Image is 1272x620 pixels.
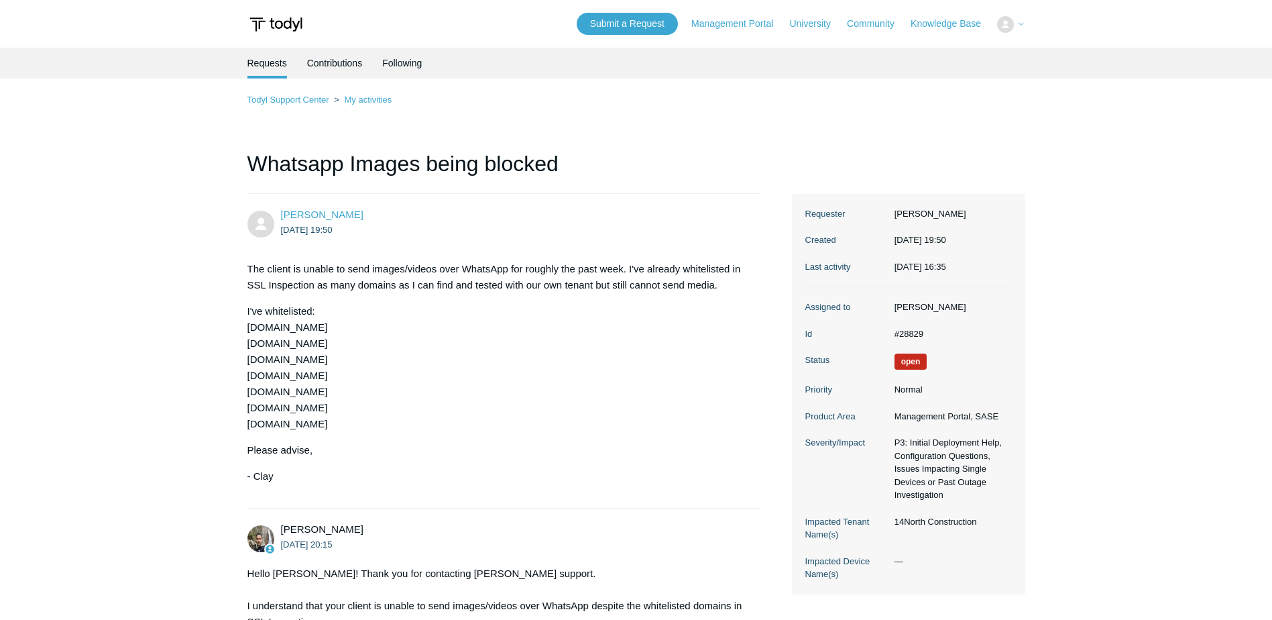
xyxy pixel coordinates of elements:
[888,207,1012,221] dd: [PERSON_NAME]
[805,555,888,581] dt: Impacted Device Name(s)
[247,95,332,105] li: Todyl Support Center
[331,95,392,105] li: My activities
[805,436,888,450] dt: Severity/Impact
[805,327,888,341] dt: Id
[577,13,678,35] a: Submit a Request
[307,48,363,79] a: Contributions
[805,260,888,274] dt: Last activity
[888,383,1012,397] dd: Normal
[281,209,363,220] a: [PERSON_NAME]
[847,17,908,31] a: Community
[247,261,748,293] p: The client is unable to send images/videos over WhatsApp for roughly the past week. I've already ...
[344,95,392,105] a: My activities
[382,48,422,79] a: Following
[281,523,363,535] span: Michael Tjader
[888,436,1012,502] dd: P3: Initial Deployment Help, Configuration Questions, Issues Impacting Single Devices or Past Out...
[805,383,888,397] dt: Priority
[247,95,329,105] a: Todyl Support Center
[888,555,1012,568] dd: —
[888,515,1012,529] dd: 14North Construction
[888,410,1012,423] dd: Management Portal, SASE
[894,262,946,272] time: 2025-10-10T16:35:46+00:00
[247,442,748,458] p: Please advise,
[805,410,888,423] dt: Product Area
[691,17,787,31] a: Management Portal
[894,235,946,245] time: 2025-10-09T19:50:48+00:00
[247,468,748,484] p: - Clay
[789,17,844,31] a: University
[281,209,363,220] span: Clay Wiebe
[911,17,994,31] a: Knowledge Base
[805,354,888,367] dt: Status
[888,327,1012,341] dd: #28829
[247,12,304,37] img: Todyl Support Center Help Center home page
[247,48,287,79] li: Requests
[888,301,1012,314] dd: [PERSON_NAME]
[247,303,748,432] p: I've whitelisted: [DOMAIN_NAME] [DOMAIN_NAME] [DOMAIN_NAME] [DOMAIN_NAME] [DOMAIN_NAME] [DOMAIN_N...
[805,234,888,247] dt: Created
[281,539,333,550] time: 2025-10-09T20:15:03Z
[805,515,888,541] dt: Impacted Tenant Name(s)
[247,148,761,194] h1: Whatsapp Images being blocked
[281,225,333,235] time: 2025-10-09T19:50:49Z
[805,207,888,221] dt: Requester
[894,354,927,370] span: We are working on a response for you
[805,301,888,314] dt: Assigned to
